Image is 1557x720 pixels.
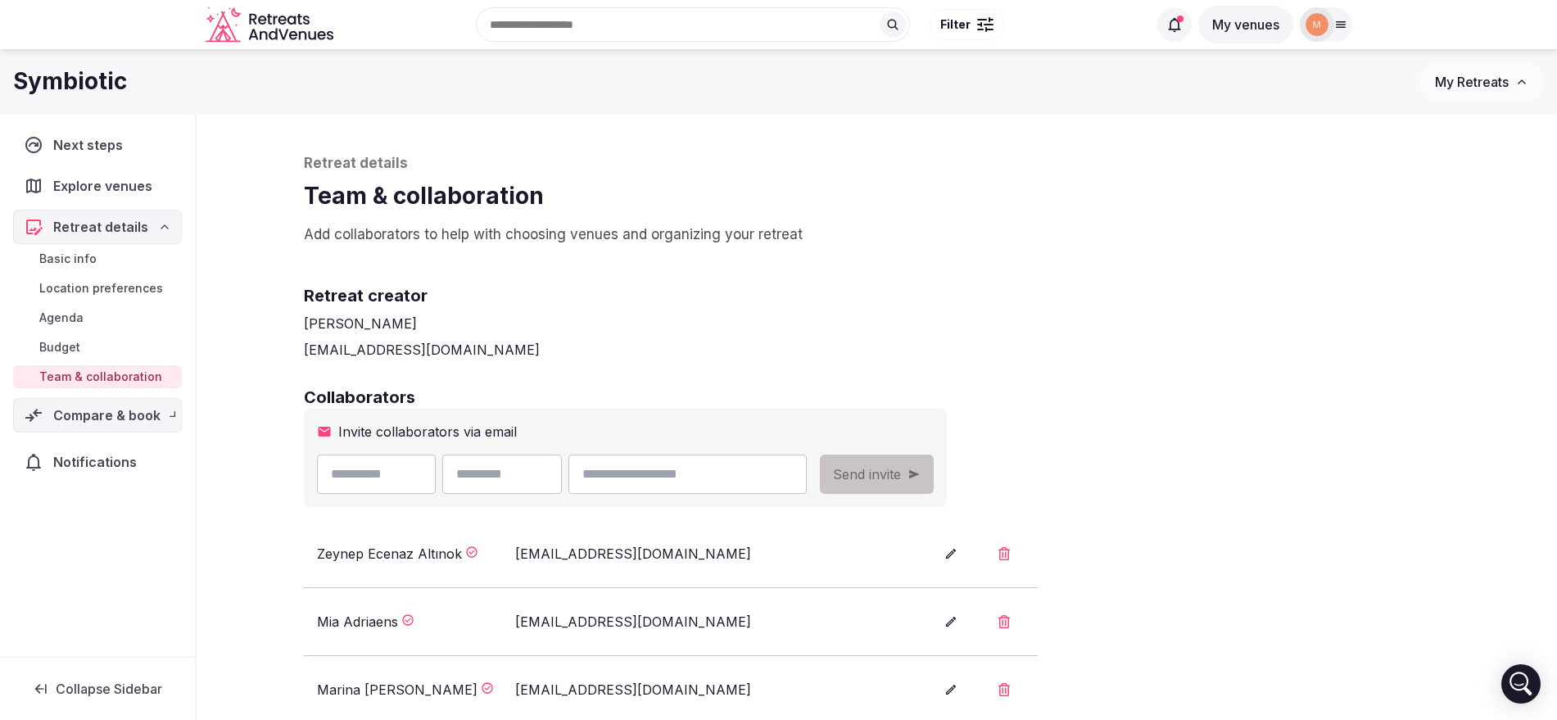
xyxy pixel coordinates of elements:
[1306,13,1328,36] img: marina
[317,680,478,700] div: Marina [PERSON_NAME]
[13,445,182,479] a: Notifications
[13,336,182,359] a: Budget
[820,455,934,494] button: Send invite
[13,306,182,329] a: Agenda
[13,169,182,203] a: Explore venues
[206,7,337,43] svg: Retreats and Venues company logo
[206,7,337,43] a: Visit the homepage
[39,369,162,385] span: Team & collaboration
[13,365,182,388] a: Team & collaboration
[13,277,182,300] a: Location preferences
[39,339,80,355] span: Budget
[304,284,1451,307] h2: Retreat creator
[53,452,143,472] span: Notifications
[940,16,971,33] span: Filter
[39,251,97,267] span: Basic info
[304,180,1451,212] h1: Team & collaboration
[338,422,517,442] span: Invite collaborators via email
[53,405,161,425] span: Compare & book
[304,154,1451,174] p: Retreat details
[13,247,182,270] a: Basic info
[13,66,127,97] h1: Symbiotic
[39,280,163,297] span: Location preferences
[1435,74,1509,90] span: My Retreats
[53,176,159,196] span: Explore venues
[1198,16,1293,33] a: My venues
[39,310,84,326] span: Agenda
[833,464,901,484] span: Send invite
[1198,6,1293,43] button: My venues
[304,340,1451,360] div: [EMAIL_ADDRESS][DOMAIN_NAME]
[930,9,1004,40] button: Filter
[515,612,806,632] div: [EMAIL_ADDRESS][DOMAIN_NAME]
[304,386,1451,409] h2: Collaborators
[515,680,806,700] div: [EMAIL_ADDRESS][DOMAIN_NAME]
[13,671,182,707] button: Collapse Sidebar
[13,128,182,162] a: Next steps
[1419,61,1544,102] button: My Retreats
[317,612,398,632] div: Mia Adriaens
[304,225,1451,245] p: Add collaborators to help with choosing venues and organizing your retreat
[53,217,148,237] span: Retreat details
[304,314,1451,333] div: [PERSON_NAME]
[56,681,162,697] span: Collapse Sidebar
[515,544,806,564] div: [EMAIL_ADDRESS][DOMAIN_NAME]
[1501,664,1541,704] div: Open Intercom Messenger
[53,135,129,155] span: Next steps
[317,544,462,564] div: Zeynep Ecenaz Altınok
